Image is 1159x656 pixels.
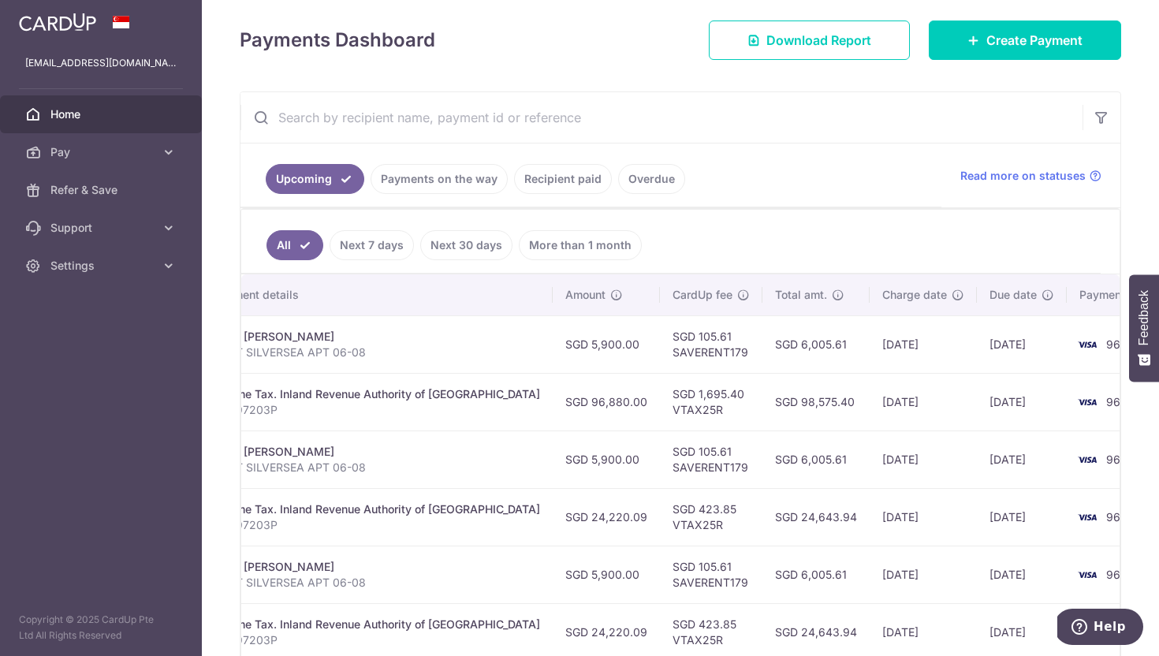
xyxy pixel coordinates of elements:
td: [DATE] [870,488,977,546]
span: CardUp fee [673,287,732,303]
td: [DATE] [977,546,1067,603]
a: More than 1 month [519,230,642,260]
td: SGD 5,900.00 [553,315,660,373]
span: 9626 [1106,510,1135,524]
td: SGD 105.61 SAVERENT179 [660,430,762,488]
span: Settings [50,258,155,274]
td: SGD 24,643.94 [762,488,870,546]
span: Create Payment [986,31,1083,50]
td: SGD 6,005.61 [762,430,870,488]
td: SGD 98,575.40 [762,373,870,430]
p: G3297203P [214,632,540,648]
td: [DATE] [870,315,977,373]
td: [DATE] [870,430,977,488]
img: Bank Card [1071,450,1103,469]
p: RENT SILVERSEA APT 06-08 [214,460,540,475]
span: Due date [989,287,1037,303]
td: SGD 6,005.61 [762,546,870,603]
td: [DATE] [977,373,1067,430]
p: RENT SILVERSEA APT 06-08 [214,575,540,591]
span: 9626 [1106,337,1135,351]
a: Download Report [709,20,910,60]
span: Support [50,220,155,236]
td: SGD 1,695.40 VTAX25R [660,373,762,430]
p: G3297203P [214,402,540,418]
img: Bank Card [1071,565,1103,584]
a: Overdue [618,164,685,194]
td: SGD 105.61 SAVERENT179 [660,315,762,373]
img: Bank Card [1071,508,1103,527]
div: Income Tax. Inland Revenue Authority of [GEOGRAPHIC_DATA] [214,617,540,632]
div: Rent. [PERSON_NAME] [214,444,540,460]
th: Payment details [201,274,553,315]
img: Bank Card [1071,335,1103,354]
span: 9626 [1106,453,1135,466]
td: [DATE] [977,430,1067,488]
td: [DATE] [977,488,1067,546]
a: Next 30 days [420,230,512,260]
span: Amount [565,287,606,303]
div: Rent. [PERSON_NAME] [214,329,540,345]
a: Upcoming [266,164,364,194]
iframe: Opens a widget where you can find more information [1057,609,1143,648]
div: Rent. [PERSON_NAME] [214,559,540,575]
td: SGD 423.85 VTAX25R [660,488,762,546]
td: SGD 5,900.00 [553,546,660,603]
span: Home [50,106,155,122]
td: [DATE] [977,315,1067,373]
td: SGD 24,220.09 [553,488,660,546]
td: SGD 5,900.00 [553,430,660,488]
td: [DATE] [870,546,977,603]
span: Refer & Save [50,182,155,198]
input: Search by recipient name, payment id or reference [240,92,1083,143]
span: Feedback [1137,290,1151,345]
p: [EMAIL_ADDRESS][DOMAIN_NAME] [25,55,177,71]
p: G3297203P [214,517,540,533]
a: Payments on the way [371,164,508,194]
td: SGD 6,005.61 [762,315,870,373]
img: Bank Card [1071,393,1103,412]
td: [DATE] [870,373,977,430]
td: SGD 96,880.00 [553,373,660,430]
span: 9626 [1106,568,1135,581]
span: Read more on statuses [960,168,1086,184]
button: Feedback - Show survey [1129,274,1159,382]
span: Pay [50,144,155,160]
span: 9626 [1106,395,1135,408]
h4: Payments Dashboard [240,26,435,54]
a: Next 7 days [330,230,414,260]
td: SGD 105.61 SAVERENT179 [660,546,762,603]
span: Download Report [766,31,871,50]
a: Recipient paid [514,164,612,194]
span: Charge date [882,287,947,303]
p: RENT SILVERSEA APT 06-08 [214,345,540,360]
a: Create Payment [929,20,1121,60]
div: Income Tax. Inland Revenue Authority of [GEOGRAPHIC_DATA] [214,386,540,402]
img: CardUp [19,13,96,32]
a: All [266,230,323,260]
a: Read more on statuses [960,168,1101,184]
span: Total amt. [775,287,827,303]
div: Income Tax. Inland Revenue Authority of [GEOGRAPHIC_DATA] [214,501,540,517]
